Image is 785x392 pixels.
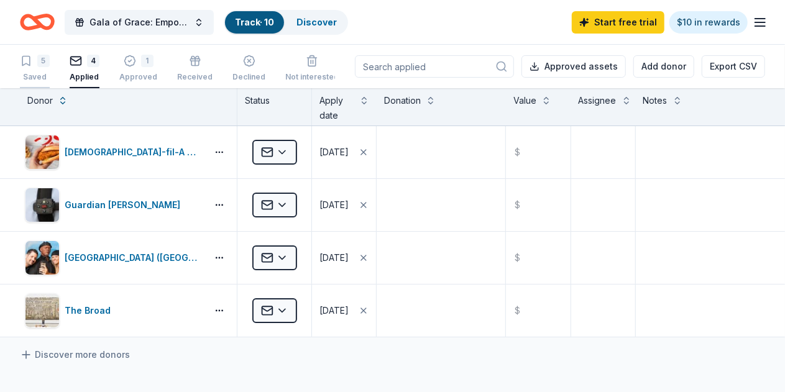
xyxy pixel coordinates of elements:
button: Not interested [285,50,339,88]
div: Notes [643,93,668,108]
div: Applied [70,72,99,82]
button: 4Applied [70,50,99,88]
div: 4 [87,55,99,67]
img: Image for Guardian Angel Device [25,188,59,222]
div: Apply date [319,93,354,123]
div: [DATE] [319,145,349,160]
img: Image for Hollywood Wax Museum (Hollywood) [25,241,59,275]
div: Not interested [285,72,339,82]
span: Gala of Grace: Empowering Futures for El Porvenir [90,15,189,30]
div: [DEMOGRAPHIC_DATA]-fil-A ([GEOGRAPHIC_DATA]) [65,145,202,160]
button: Approved assets [521,55,626,78]
button: Gala of Grace: Empowering Futures for El Porvenir [65,10,214,35]
div: Saved [20,72,50,82]
button: Add donor [633,55,694,78]
div: Assignee [579,93,617,108]
div: Guardian [PERSON_NAME] [65,198,185,212]
button: 5Saved [20,50,50,88]
input: Search applied [355,55,514,78]
a: Home [20,7,55,37]
button: Declined [232,50,265,88]
div: 1 [141,55,154,67]
button: Image for The BroadThe Broad [25,293,202,328]
button: Image for Guardian Angel DeviceGuardian [PERSON_NAME] [25,188,202,222]
a: Discover more donors [20,347,130,362]
a: $10 in rewards [669,11,748,34]
div: Status [237,88,312,125]
button: 1Approved [119,50,157,88]
button: Export CSV [702,55,765,78]
div: Value [513,93,536,108]
div: Donor [27,93,53,108]
button: Image for Chick-fil-A (Los Angeles)[DEMOGRAPHIC_DATA]-fil-A ([GEOGRAPHIC_DATA]) [25,135,202,170]
a: Discover [296,17,337,27]
div: 5 [37,55,50,67]
div: [DATE] [319,250,349,265]
button: [DATE] [312,126,376,178]
div: Approved [119,72,157,82]
button: [DATE] [312,232,376,284]
a: Track· 10 [235,17,274,27]
button: [DATE] [312,285,376,337]
div: [DATE] [319,303,349,318]
button: [DATE] [312,179,376,231]
div: The Broad [65,303,116,318]
button: Track· 10Discover [224,10,348,35]
img: Image for The Broad [25,294,59,327]
div: Donation [384,93,421,108]
button: Received [177,50,213,88]
a: Start free trial [572,11,664,34]
button: Image for Hollywood Wax Museum (Hollywood)[GEOGRAPHIC_DATA] ([GEOGRAPHIC_DATA]) [25,240,202,275]
img: Image for Chick-fil-A (Los Angeles) [25,135,59,169]
div: [GEOGRAPHIC_DATA] ([GEOGRAPHIC_DATA]) [65,250,202,265]
div: Received [177,72,213,82]
div: Declined [232,72,265,82]
div: [DATE] [319,198,349,212]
